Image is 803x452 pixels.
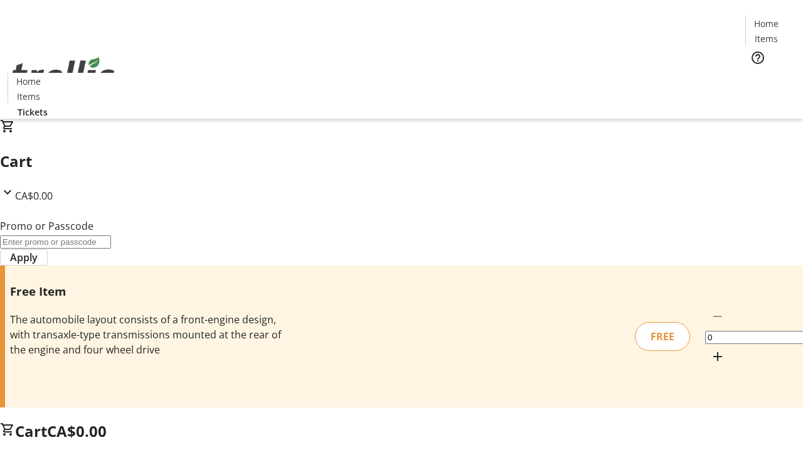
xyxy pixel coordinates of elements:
a: Home [8,75,48,88]
span: Items [755,32,778,45]
a: Items [746,32,786,45]
span: CA$0.00 [47,421,107,441]
span: Home [754,17,779,30]
img: Orient E2E Organization YOan2mhPVT's Logo [8,43,119,106]
a: Tickets [8,105,58,119]
span: Items [17,90,40,103]
button: Increment by one [705,344,730,369]
span: Apply [10,250,38,265]
span: Tickets [755,73,785,86]
div: The automobile layout consists of a front-engine design, with transaxle-type transmissions mounte... [10,312,284,357]
span: Tickets [18,105,48,119]
button: Help [745,45,770,70]
a: Items [8,90,48,103]
a: Home [746,17,786,30]
div: FREE [635,322,690,351]
span: CA$0.00 [15,189,53,203]
h3: Free Item [10,282,284,300]
span: Home [16,75,41,88]
a: Tickets [745,73,795,86]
